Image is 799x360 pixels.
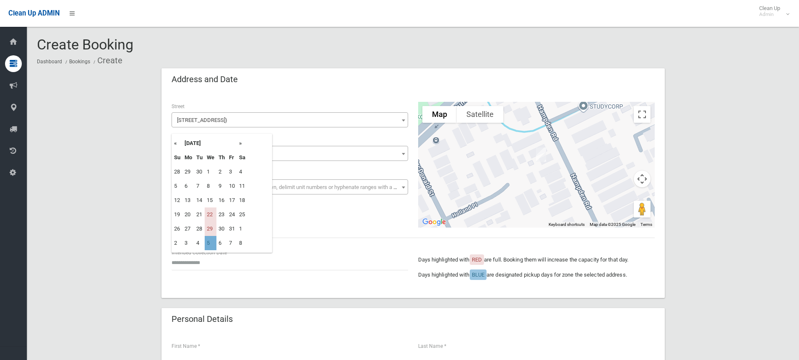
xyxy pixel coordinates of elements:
[194,179,205,193] td: 7
[37,36,133,53] span: Create Booking
[237,179,247,193] td: 11
[418,270,655,280] p: Days highlighted with are designated pickup days for zone the selected address.
[472,256,482,263] span: RED
[216,150,227,165] th: Th
[418,255,655,265] p: Days highlighted with are full. Booking them will increase the capacity for that day.
[205,207,216,222] td: 22
[174,114,406,126] span: Hampden Road (LAKEMBA 2195)
[205,222,216,236] td: 29
[177,184,411,190] span: Select the unit number from the dropdown, delimit unit numbers or hyphenate ranges with a comma
[205,236,216,250] td: 5
[205,193,216,207] td: 15
[227,222,237,236] td: 31
[216,236,227,250] td: 6
[472,272,484,278] span: BLUE
[182,136,237,150] th: [DATE]
[634,171,651,187] button: Map camera controls
[237,193,247,207] td: 18
[640,222,652,227] a: Terms (opens in new tab)
[172,222,182,236] td: 26
[182,150,194,165] th: Mo
[549,222,585,228] button: Keyboard shortcuts
[194,222,205,236] td: 28
[237,207,247,222] td: 25
[237,165,247,179] td: 4
[533,144,549,165] div: 88 Hampden Road, LAKEMBA NSW 2195
[194,150,205,165] th: Tu
[182,193,194,207] td: 13
[237,236,247,250] td: 8
[227,150,237,165] th: Fr
[182,207,194,222] td: 20
[172,179,182,193] td: 5
[216,165,227,179] td: 2
[590,222,635,227] span: Map data ©2025 Google
[216,193,227,207] td: 16
[755,5,789,18] span: Clean Up
[205,165,216,179] td: 1
[182,222,194,236] td: 27
[216,179,227,193] td: 9
[182,236,194,250] td: 3
[194,236,205,250] td: 4
[237,136,247,150] th: »
[420,217,448,228] a: Open this area in Google Maps (opens a new window)
[422,106,457,123] button: Show street map
[91,53,122,68] li: Create
[237,150,247,165] th: Sa
[37,59,62,65] a: Dashboard
[8,9,60,17] span: Clean Up ADMIN
[172,207,182,222] td: 19
[161,311,243,327] header: Personal Details
[182,179,194,193] td: 6
[216,207,227,222] td: 23
[172,112,408,127] span: Hampden Road (LAKEMBA 2195)
[194,165,205,179] td: 30
[227,236,237,250] td: 7
[227,207,237,222] td: 24
[227,193,237,207] td: 17
[172,150,182,165] th: Su
[69,59,90,65] a: Bookings
[634,106,651,123] button: Toggle fullscreen view
[237,222,247,236] td: 1
[172,146,408,161] span: 88
[172,136,182,150] th: «
[182,165,194,179] td: 29
[420,217,448,228] img: Google
[457,106,503,123] button: Show satellite imagery
[227,165,237,179] td: 3
[172,193,182,207] td: 12
[174,148,406,160] span: 88
[172,236,182,250] td: 2
[759,11,780,18] small: Admin
[194,207,205,222] td: 21
[161,71,248,88] header: Address and Date
[634,201,651,218] button: Drag Pegman onto the map to open Street View
[205,179,216,193] td: 8
[172,165,182,179] td: 28
[216,222,227,236] td: 30
[227,179,237,193] td: 10
[194,193,205,207] td: 14
[205,150,216,165] th: We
